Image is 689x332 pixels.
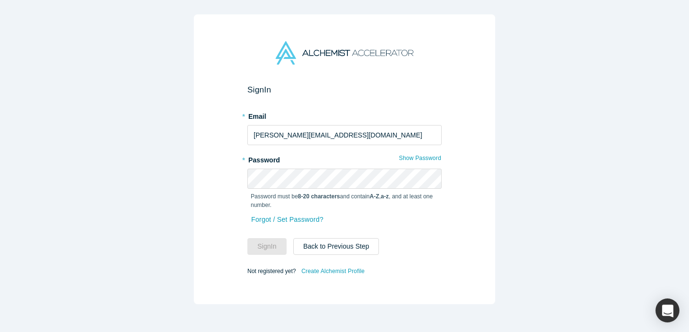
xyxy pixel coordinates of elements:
[247,152,442,165] label: Password
[370,193,379,200] strong: A-Z
[399,152,442,164] button: Show Password
[276,41,413,65] img: Alchemist Accelerator Logo
[298,193,340,200] strong: 8-20 characters
[247,268,296,275] span: Not registered yet?
[293,238,379,255] button: Back to Previous Step
[381,193,389,200] strong: a-z
[251,192,438,209] p: Password must be and contain , , and at least one number.
[247,238,287,255] button: SignIn
[247,108,442,122] label: Email
[247,85,442,95] h2: Sign In
[301,265,365,277] a: Create Alchemist Profile
[251,211,324,228] a: Forgot / Set Password?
